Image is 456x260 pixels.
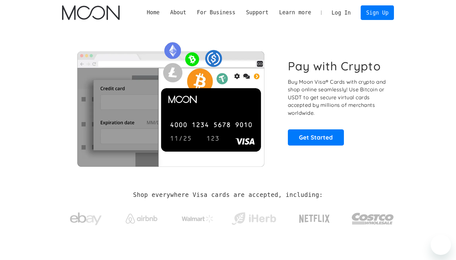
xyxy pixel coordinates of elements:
[246,9,269,16] div: Support
[274,9,317,16] div: Learn more
[230,204,277,230] a: iHerb
[182,215,213,223] img: Walmart
[142,9,165,16] a: Home
[170,9,187,16] div: About
[286,205,343,230] a: Netflix
[241,9,274,16] div: Support
[351,207,394,231] img: Costco
[126,214,157,224] img: Airbnb
[299,211,330,227] img: Netflix
[62,203,109,232] a: ebay
[361,5,394,20] a: Sign Up
[62,5,119,20] a: home
[197,9,235,16] div: For Business
[288,78,387,117] p: Buy Moon Visa® Cards with crypto and shop online seamlessly! Use Bitcoin or USDT to get secure vi...
[288,59,381,73] h1: Pay with Crypto
[288,129,344,145] a: Get Started
[62,5,119,20] img: Moon Logo
[230,211,277,227] img: iHerb
[133,192,323,198] h2: Shop everywhere Visa cards are accepted, including:
[174,209,221,226] a: Walmart
[326,6,356,20] a: Log In
[62,38,279,166] img: Moon Cards let you spend your crypto anywhere Visa is accepted.
[70,209,102,229] img: ebay
[279,9,311,16] div: Learn more
[165,9,192,16] div: About
[431,235,451,255] iframe: Button to launch messaging window
[351,200,394,234] a: Costco
[118,207,165,227] a: Airbnb
[192,9,241,16] div: For Business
